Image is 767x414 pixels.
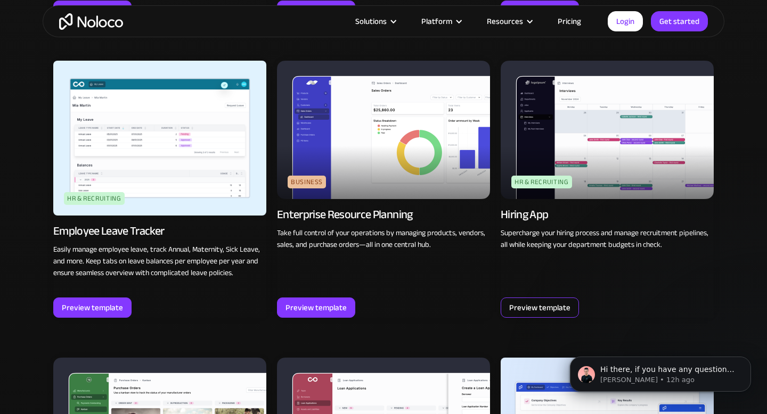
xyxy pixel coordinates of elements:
[651,11,708,31] a: Get started
[501,207,548,222] div: Hiring App
[408,14,474,28] div: Platform
[64,192,125,205] div: HR & Recruiting
[53,223,164,238] div: Employee Leave Tracker
[53,244,266,279] p: Easily manage employee leave, track Annual, Maternity, Sick Leave, and more. Keep tabs on leave b...
[421,14,452,28] div: Platform
[277,207,413,222] div: Enterprise Resource Planning
[501,227,714,251] p: Supercharge your hiring process and manage recruitment pipelines, all while keeping your departme...
[487,14,523,28] div: Resources
[554,334,767,409] iframe: Intercom notifications message
[277,227,490,251] p: Take full control of your operations by managing products, vendors, sales, and purchase orders—al...
[509,301,570,314] div: Preview template
[342,14,408,28] div: Solutions
[544,14,594,28] a: Pricing
[62,301,123,314] div: Preview template
[53,61,266,318] a: HR & RecruitingEmployee Leave TrackerEasily manage employee leave, track Annual, Maternity, Sick ...
[59,13,123,30] a: home
[511,176,572,188] div: HR & Recruiting
[501,61,714,318] a: HR & RecruitingHiring AppSupercharge your hiring process and manage recruitment pipelines, all wh...
[285,301,347,314] div: Preview template
[288,176,326,188] div: Business
[277,61,490,318] a: BusinessEnterprise Resource PlanningTake full control of your operations by managing products, ve...
[355,14,387,28] div: Solutions
[474,14,544,28] div: Resources
[608,11,643,31] a: Login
